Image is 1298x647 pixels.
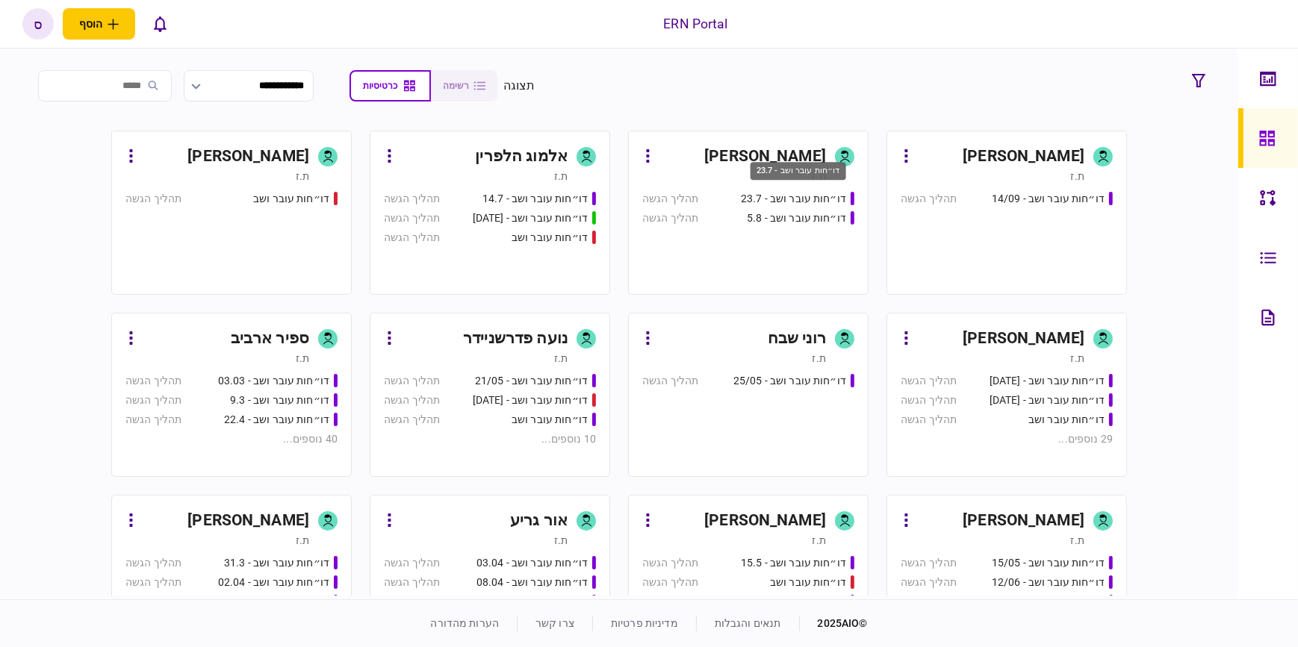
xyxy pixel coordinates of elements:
[503,77,535,95] div: תצוגה
[111,313,352,477] a: ספיר ארביבת.זדו״חות עובר ושב - 03.03תהליך הגשהדו״חות עובר ושב - 9.3תהליך הגשהדו״חות עובר ושב - 22...
[972,594,1105,610] div: דו״חות עובר ושב - 511763765 18/06
[296,533,309,548] div: ת.ז
[111,131,352,295] a: [PERSON_NAME]ת.זדו״חות עובר ושבתהליך הגשה
[475,145,568,169] div: אלמוג הלפרין
[704,145,826,169] div: [PERSON_NAME]
[231,327,309,351] div: ספיר ארביב
[642,575,698,590] div: תהליך הגשה
[370,313,610,477] a: נועה פדרשניידרת.זדו״חות עובר ושב - 21/05תהליך הגשהדו״חות עובר ושב - 03/06/25תהליך הגשהדו״חות עובר...
[125,431,338,447] div: 40 נוספים ...
[535,617,574,629] a: צרו קשר
[642,594,698,610] div: תהליך הגשה
[482,191,588,207] div: דו״חות עובר ושב - 14.7
[554,351,568,366] div: ת.ז
[886,131,1127,295] a: [PERSON_NAME]ת.זדו״חות עובר ושב - 14/09תהליך הגשה
[642,555,698,571] div: תהליך הגשה
[741,555,846,571] div: דו״חות עובר ושב - 15.5
[751,162,846,181] div: דו״חות עובר ושב - 23.7
[125,575,181,590] div: תהליך הגשה
[901,594,957,610] div: תהליך הגשה
[663,14,727,34] div: ERN Portal
[715,617,781,629] a: תנאים והגבלות
[475,594,588,610] div: דו״חות עובר ושב - 22/04
[768,327,826,351] div: רוני שבח
[125,594,181,610] div: תהליך הגשה
[990,393,1105,408] div: דו״חות עובר ושב - 26.06.25
[963,509,1084,533] div: [PERSON_NAME]
[799,616,868,631] div: © 2025 AIO
[370,131,610,295] a: אלמוג הלפריןת.זדו״חות עובר ושב - 14.7תהליך הגשהדו״חות עובר ושב - 15.07.25תהליך הגשהדו״חות עובר וש...
[992,575,1105,590] div: דו״חות עובר ושב - 12/06
[230,393,329,408] div: דו״חות עובר ושב - 9.3
[512,230,588,246] div: דו״חות עובר ושב
[628,313,869,477] a: רוני שבחת.זדו״חות עובר ושב - 25/05תהליך הגשה
[187,509,309,533] div: [PERSON_NAME]
[144,8,176,40] button: פתח רשימת התראות
[430,617,499,629] a: הערות מהדורה
[611,617,678,629] a: מדיניות פרטיות
[125,393,181,408] div: תהליך הגשה
[384,393,440,408] div: תהליך הגשה
[901,191,957,207] div: תהליך הגשה
[1071,533,1084,548] div: ת.ז
[384,210,440,226] div: תהליך הגשה
[476,575,588,590] div: דו״חות עובר ושב - 08.04
[770,575,846,590] div: דו״חות עובר ושב
[384,555,440,571] div: תהליך הגשה
[476,555,588,571] div: דו״חות עובר ושב - 03.04
[384,191,440,207] div: תהליך הגשה
[901,555,957,571] div: תהליך הגשה
[224,594,329,610] div: דו״חות עובר ושב - 24.4
[384,412,440,428] div: תהליך הגשה
[475,373,588,389] div: דו״חות עובר ושב - 21/05
[431,70,497,101] button: רשימה
[384,373,440,389] div: תהליך הגשה
[990,373,1105,389] div: דו״חות עובר ושב - 25.06.25
[1071,351,1084,366] div: ת.ז
[963,327,1084,351] div: [PERSON_NAME]
[554,533,568,548] div: ת.ז
[187,145,309,169] div: [PERSON_NAME]
[218,373,329,389] div: דו״חות עובר ושב - 03.03
[473,393,588,408] div: דו״חות עובר ושב - 03/06/25
[886,313,1127,477] a: [PERSON_NAME]ת.זדו״חות עובר ושב - 25.06.25תהליך הגשהדו״חות עובר ושב - 26.06.25תהליך הגשהדו״חות עו...
[813,351,826,366] div: ת.ז
[963,145,1084,169] div: [PERSON_NAME]
[125,191,181,207] div: תהליך הגשה
[384,594,440,610] div: תהליך הגשה
[253,191,329,207] div: דו״חות עובר ושב
[296,351,309,366] div: ת.ז
[741,191,846,207] div: דו״חות עובר ושב - 23.7
[1071,169,1084,184] div: ת.ז
[443,81,469,91] span: רשימה
[901,412,957,428] div: תהליך הגשה
[901,431,1113,447] div: 29 נוספים ...
[296,169,309,184] div: ת.ז
[63,8,135,40] button: פתח תפריט להוספת לקוח
[218,575,329,590] div: דו״חות עובר ושב - 02.04
[224,555,329,571] div: דו״חות עובר ושב - 31.3
[642,210,698,226] div: תהליך הגשה
[510,509,568,533] div: אור גריע
[125,555,181,571] div: תהליך הגשה
[473,210,588,226] div: דו״חות עובר ושב - 15.07.25
[628,131,869,295] a: [PERSON_NAME]ת.זדו״חות עובר ושב - 23.7תהליך הגשהדו״חות עובר ושב - 5.8תהליך הגשה
[992,555,1105,571] div: דו״חות עובר ושב - 15/05
[125,412,181,428] div: תהליך הגשה
[642,373,698,389] div: תהליך הגשה
[901,393,957,408] div: תהליך הגשה
[642,191,698,207] div: תהליך הגשה
[384,575,440,590] div: תהליך הגשה
[704,509,826,533] div: [PERSON_NAME]
[22,8,54,40] button: ס
[747,210,846,226] div: דו״חות עובר ושב - 5.8
[554,169,568,184] div: ת.ז
[992,191,1105,207] div: דו״חות עובר ושב - 14/09
[125,373,181,389] div: תהליך הגשה
[1028,412,1105,428] div: דו״חות עובר ושב
[512,412,588,428] div: דו״חות עובר ושב
[733,373,846,389] div: דו״חות עובר ושב - 25/05
[363,81,397,91] span: כרטיסיות
[463,327,568,351] div: נועה פדרשניידר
